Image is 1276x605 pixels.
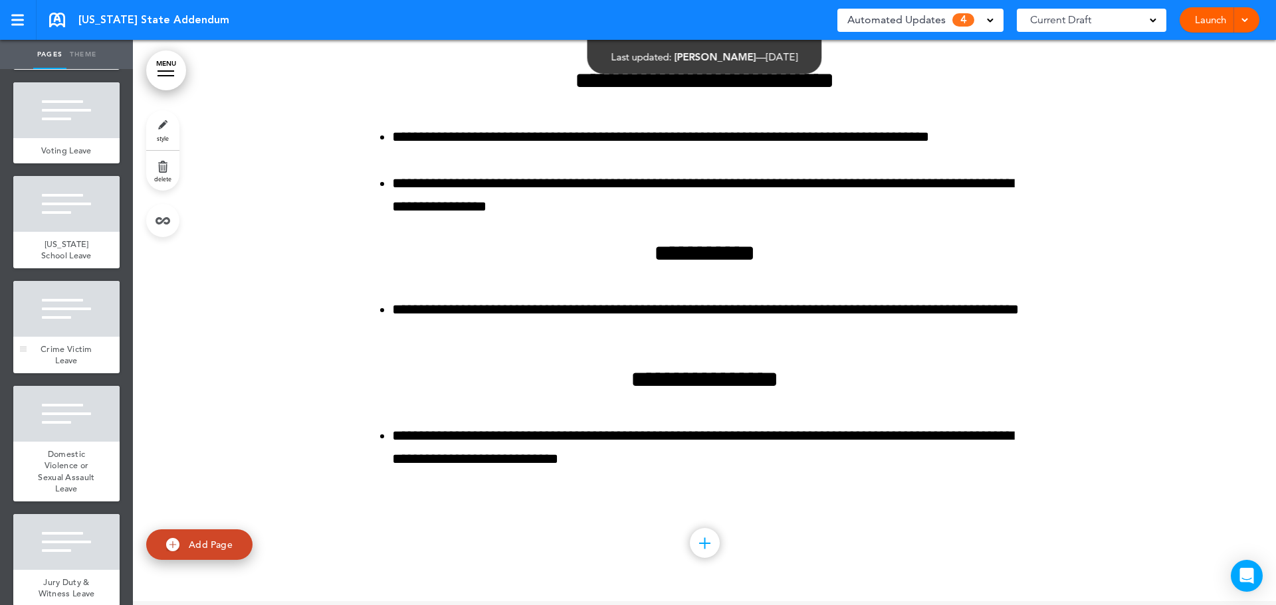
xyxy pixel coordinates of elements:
span: Current Draft [1030,11,1091,29]
a: [US_STATE] School Leave [13,232,120,268]
span: delete [154,175,171,183]
a: MENU [146,50,186,90]
a: Crime Victim Leave [13,337,120,373]
span: style [157,134,169,142]
span: 4 [952,13,974,27]
a: Add Page [146,529,253,561]
span: [PERSON_NAME] [675,50,756,63]
span: Domestic Violence or Sexual Assault Leave [38,448,94,495]
span: [DATE] [766,50,798,63]
div: Open Intercom Messenger [1231,560,1263,592]
a: Voting Leave [13,138,120,163]
span: [US_STATE] State Addendum [78,13,229,27]
span: Add Page [189,539,233,551]
span: Last updated: [611,50,672,63]
span: Crime Victim Leave [41,343,92,367]
span: Voting Leave [41,145,92,156]
a: style [146,110,179,150]
img: add.svg [166,538,179,551]
a: Pages [33,40,66,69]
a: delete [146,151,179,191]
span: [US_STATE] School Leave [41,238,92,262]
div: — [611,52,798,62]
span: Jury Duty & Witness Leave [39,576,95,600]
span: Automated Updates [847,11,946,29]
a: Theme [66,40,100,69]
a: Domestic Violence or Sexual Assault Leave [13,442,120,501]
a: Launch [1190,7,1231,33]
